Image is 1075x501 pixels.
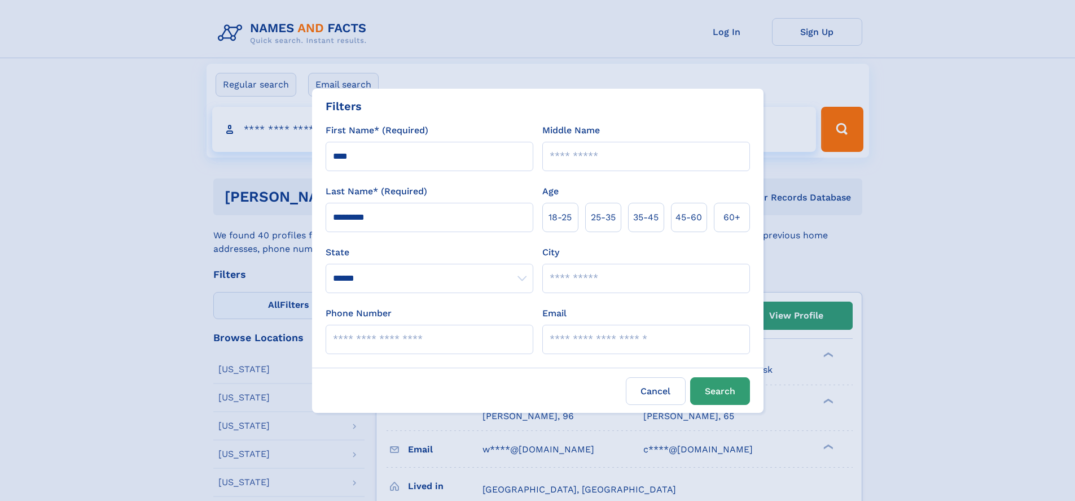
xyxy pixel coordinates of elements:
[542,124,600,137] label: Middle Name
[542,307,567,320] label: Email
[326,246,533,259] label: State
[690,377,750,405] button: Search
[675,211,702,224] span: 45‑60
[542,246,559,259] label: City
[723,211,740,224] span: 60+
[549,211,572,224] span: 18‑25
[326,98,362,115] div: Filters
[591,211,616,224] span: 25‑35
[542,185,559,198] label: Age
[326,185,427,198] label: Last Name* (Required)
[633,211,659,224] span: 35‑45
[326,124,428,137] label: First Name* (Required)
[326,307,392,320] label: Phone Number
[626,377,686,405] label: Cancel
